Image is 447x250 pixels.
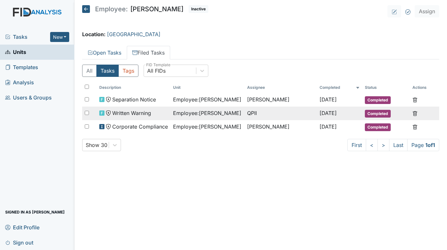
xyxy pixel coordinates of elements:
[412,109,418,117] a: Delete
[112,96,156,103] span: Separation Notice
[320,110,337,116] span: [DATE]
[118,65,138,77] button: Tags
[320,123,337,130] span: [DATE]
[82,65,439,151] div: Filed Tasks
[425,142,435,148] strong: 1 of 1
[362,82,409,93] th: Toggle SortBy
[365,96,391,104] span: Completed
[82,31,105,37] strong: Location:
[5,207,65,217] span: Signed in as [PERSON_NAME]
[95,6,128,12] span: Employee:
[415,5,439,17] button: Assign
[407,139,439,151] span: Page
[365,123,391,131] span: Completed
[107,31,160,37] a: [GEOGRAPHIC_DATA]
[377,139,389,151] a: >
[170,82,245,93] th: Toggle SortBy
[147,67,166,75] div: All FIDs
[50,32,70,42] button: New
[5,78,34,88] span: Analysis
[82,65,138,77] div: Type filter
[5,47,26,57] span: Units
[97,82,171,93] th: Toggle SortBy
[5,222,39,232] span: Edit Profile
[82,5,208,13] h5: [PERSON_NAME]
[82,65,97,77] button: All
[112,109,151,117] span: Written Warning
[347,139,439,151] nav: task-pagination
[412,123,418,130] a: Delete
[389,139,408,151] a: Last
[245,120,317,134] td: [PERSON_NAME]
[5,33,50,41] a: Tasks
[366,139,378,151] a: <
[86,141,107,149] div: Show 30
[320,96,337,103] span: [DATE]
[96,65,119,77] button: Tasks
[173,123,241,130] span: Employee : [PERSON_NAME]
[85,85,89,89] input: Toggle All Rows Selected
[189,5,208,13] span: Inactive
[5,93,52,103] span: Users & Groups
[82,46,127,59] a: Open Tasks
[112,123,168,130] span: Corporate Compliance
[347,139,366,151] a: First
[127,46,170,59] a: Filed Tasks
[245,82,317,93] th: Assignee
[410,82,440,93] th: Actions
[317,82,362,93] th: Toggle SortBy
[173,96,241,103] span: Employee : [PERSON_NAME]
[5,62,38,72] span: Templates
[173,109,241,117] span: Employee : [PERSON_NAME]
[365,110,391,118] span: Completed
[412,96,418,103] a: Delete
[245,93,317,107] td: [PERSON_NAME]
[5,237,33,247] span: Sign out
[245,107,317,120] td: QPII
